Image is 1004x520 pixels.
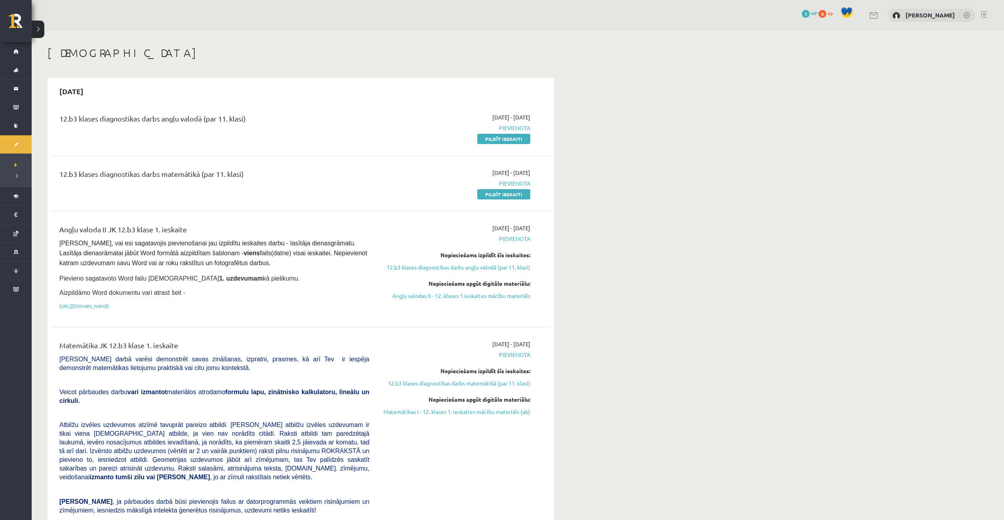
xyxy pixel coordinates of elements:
[818,10,837,16] a: 0 xp
[51,82,91,101] h2: [DATE]
[477,189,530,199] a: Pildīt ieskaiti
[59,275,300,282] span: Pievieno sagatavoto Word failu [DEMOGRAPHIC_DATA] kā pielikumu.
[827,10,833,16] span: xp
[492,169,530,177] span: [DATE] - [DATE]
[59,498,112,505] span: [PERSON_NAME]
[381,395,530,404] div: Nepieciešams apgūt digitālo materiālu:
[381,263,530,271] a: 12.b3 klases diagnostikas darbs angļu valodā (par 11. klasi)
[59,340,369,355] div: Matemātika JK 12.b3 klase 1. ieskaite
[381,124,530,132] span: Pievienota
[59,169,369,183] div: 12.b3 klases diagnostikas darbs matemātikā (par 11. klasi)
[59,303,109,309] a: [URL][DOMAIN_NAME]
[381,235,530,243] span: Pievienota
[47,46,554,60] h1: [DEMOGRAPHIC_DATA]
[492,340,530,348] span: [DATE] - [DATE]
[59,113,369,128] div: 12.b3 klases diagnostikas darbs angļu valodā (par 11. klasi)
[9,14,32,34] a: Rīgas 1. Tālmācības vidusskola
[381,367,530,375] div: Nepieciešams izpildīt šīs ieskaites:
[59,240,369,266] span: [PERSON_NAME], vai esi sagatavojis pievienošanai jau izpildītu ieskaites darbu - lasītāja dienasg...
[381,251,530,259] div: Nepieciešams izpildīt šīs ieskaites:
[115,474,210,480] b: tumši zilu vai [PERSON_NAME]
[905,11,955,19] a: [PERSON_NAME]
[59,224,369,239] div: Angļu valoda II JK 12.b3 klase 1. ieskaite
[59,389,369,404] span: Veicot pārbaudes darbu materiālos atrodamo
[802,10,810,18] span: 1
[59,289,185,296] span: Aizpildāmo Word dokumentu vari atrast šeit -
[90,474,114,480] b: izmanto
[381,408,530,416] a: Matemātikas I - 12. klases 1. ieskaites mācību materiāls (ab)
[802,10,817,16] a: 1 mP
[59,421,369,480] span: Atbilžu izvēles uzdevumos atzīmē tavuprāt pareizo atbildi. [PERSON_NAME] atbilžu izvēles uzdevuma...
[59,389,369,404] b: formulu lapu, zinātnisko kalkulatoru, lineālu un cirkuli.
[219,275,263,282] strong: 1. uzdevumam
[381,379,530,387] a: 12.b3 klases diagnostikas darbs matemātikā (par 11. klasi)
[477,134,530,144] a: Pildīt ieskaiti
[59,498,369,514] span: , ja pārbaudes darbā būsi pievienojis failus ar datorprogrammās veiktiem risinājumiem un zīmējumi...
[127,389,167,395] b: vari izmantot
[59,356,369,371] span: [PERSON_NAME] darbā varēsi demonstrēt savas zināšanas, izpratni, prasmes, kā arī Tev ir iespēja d...
[811,10,817,16] span: mP
[892,12,900,20] img: Zlata Stankeviča
[381,279,530,288] div: Nepieciešams apgūt digitālo materiālu:
[818,10,826,18] span: 0
[244,250,260,256] strong: viens
[381,351,530,359] span: Pievienota
[381,292,530,300] a: Angļu valodas II - 12. klases 1.ieskaites mācību materiāls
[492,113,530,121] span: [DATE] - [DATE]
[381,179,530,188] span: Pievienota
[492,224,530,232] span: [DATE] - [DATE]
